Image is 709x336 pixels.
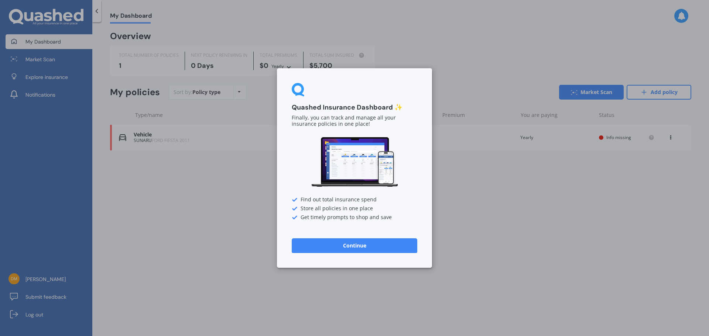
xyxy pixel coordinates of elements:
img: Dashboard [310,136,399,188]
div: Get timely prompts to shop and save [292,215,417,221]
div: Find out total insurance spend [292,197,417,203]
div: Store all policies in one place [292,206,417,212]
p: Finally, you can track and manage all your insurance policies in one place! [292,115,417,128]
button: Continue [292,238,417,253]
h3: Quashed Insurance Dashboard ✨ [292,103,417,112]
